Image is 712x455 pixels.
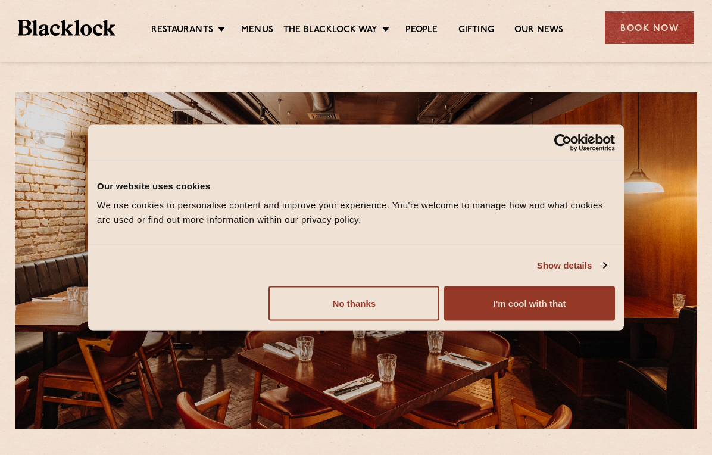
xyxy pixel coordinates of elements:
a: The Blacklock Way [283,24,377,38]
a: Show details [537,258,606,273]
button: No thanks [268,286,439,320]
div: Book Now [605,11,694,44]
button: I'm cool with that [444,286,615,320]
div: We use cookies to personalise content and improve your experience. You're welcome to manage how a... [97,198,615,226]
a: Gifting [458,24,494,38]
img: BL_Textured_Logo-footer-cropped.svg [18,20,115,36]
a: Restaurants [151,24,213,38]
a: People [405,24,438,38]
a: Our News [514,24,564,38]
a: Usercentrics Cookiebot - opens in a new window [511,134,615,152]
a: Menus [241,24,273,38]
div: Our website uses cookies [97,179,615,194]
